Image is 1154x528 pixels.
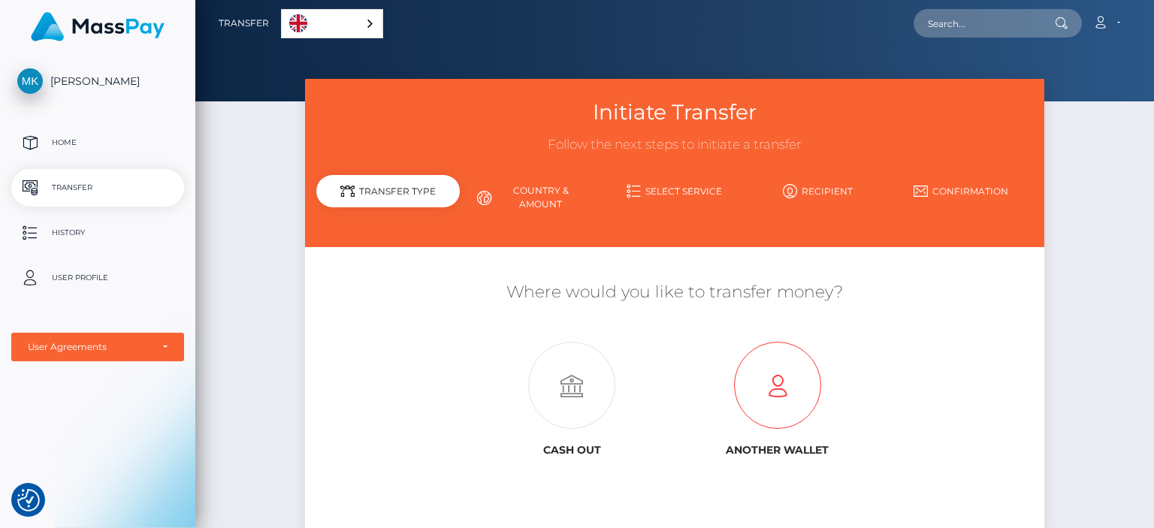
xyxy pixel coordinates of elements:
p: History [17,222,178,244]
p: Home [17,131,178,154]
aside: Language selected: English [281,9,383,38]
a: Recipient [746,178,890,204]
h3: Follow the next steps to initiate a transfer [316,136,1032,154]
a: Country & Amount [460,178,603,217]
img: Revisit consent button [17,489,40,511]
a: Home [11,124,184,161]
a: English [282,10,382,38]
a: Select Service [603,178,747,204]
h6: Cash out [481,444,663,457]
h6: Another wallet [686,444,869,457]
h3: Initiate Transfer [316,98,1032,127]
div: Language [281,9,383,38]
button: Consent Preferences [17,489,40,511]
input: Search... [914,9,1055,38]
a: Transfer [219,8,269,39]
div: Transfer Type [316,175,460,207]
span: [PERSON_NAME] [11,74,184,88]
p: User Profile [17,267,178,289]
a: Transfer [11,169,184,207]
a: Confirmation [890,178,1033,204]
a: History [11,214,184,252]
a: User Profile [11,259,184,297]
h5: Where would you like to transfer money? [316,281,1032,304]
div: User Agreements [28,341,151,353]
p: Transfer [17,177,178,199]
img: MassPay [31,12,165,41]
button: User Agreements [11,333,184,361]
